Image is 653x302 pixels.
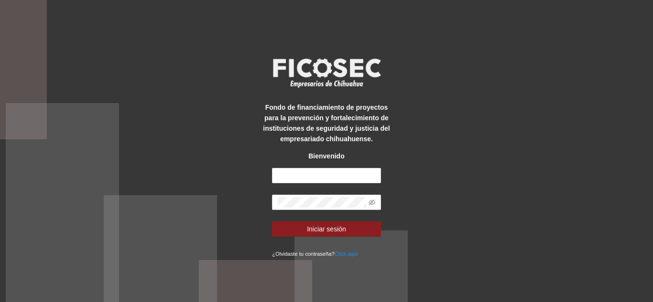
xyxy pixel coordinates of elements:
a: Click aqui [335,251,358,257]
small: ¿Olvidaste tu contraseña? [272,251,358,257]
img: logo [267,55,386,91]
button: Iniciar sesión [272,221,381,237]
span: Iniciar sesión [307,224,346,234]
strong: Fondo de financiamiento de proyectos para la prevención y fortalecimiento de instituciones de seg... [263,104,390,143]
strong: Bienvenido [308,152,344,160]
span: eye-invisible [369,199,375,206]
